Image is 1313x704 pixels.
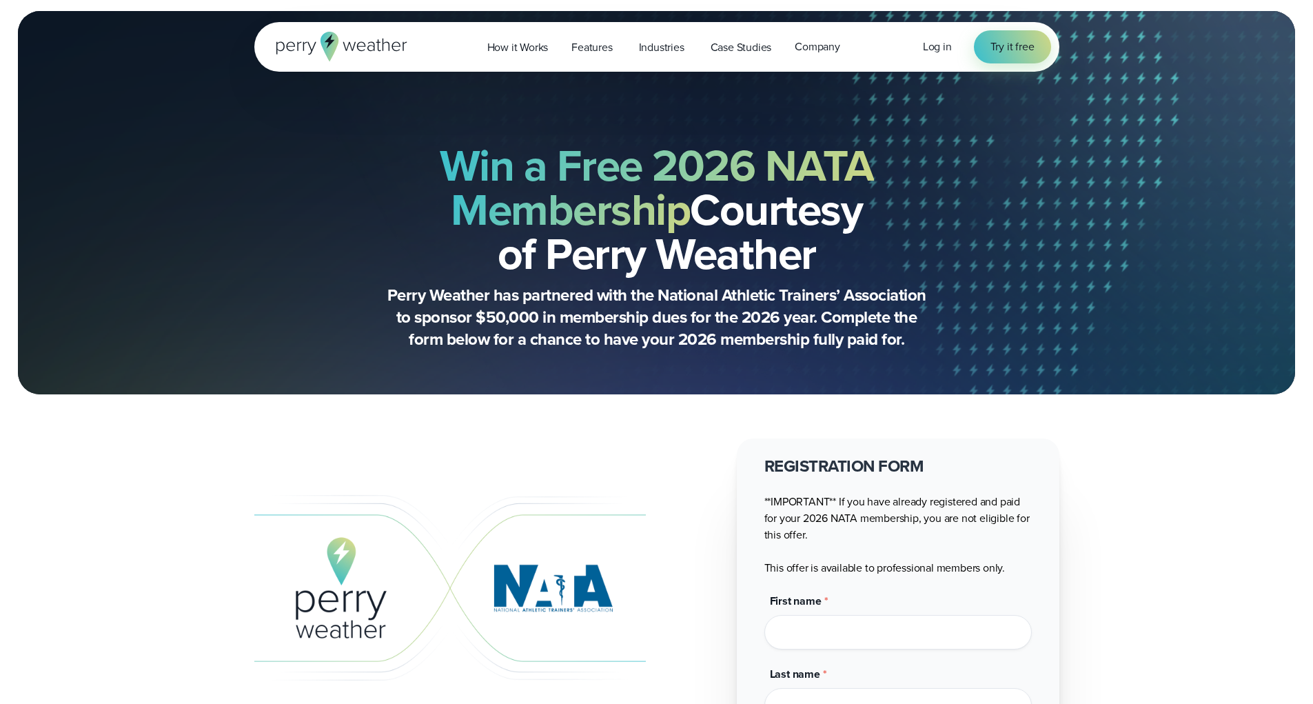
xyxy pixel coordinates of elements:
[990,39,1035,55] span: Try it free
[323,143,990,276] h2: Courtesy of Perry Weather
[923,39,952,55] a: Log in
[440,133,874,242] strong: Win a Free 2026 NATA Membership
[381,284,933,350] p: Perry Weather has partnered with the National Athletic Trainers’ Association to sponsor $50,000 i...
[795,39,840,55] span: Company
[487,39,549,56] span: How it Works
[476,33,560,61] a: How it Works
[770,666,820,682] span: Last name
[699,33,784,61] a: Case Studies
[764,455,1032,576] div: **IMPORTANT** If you have already registered and paid for your 2026 NATA membership, you are not ...
[923,39,952,54] span: Log in
[711,39,772,56] span: Case Studies
[571,39,612,56] span: Features
[764,454,924,479] strong: REGISTRATION FORM
[974,30,1051,63] a: Try it free
[770,593,822,609] span: First name
[639,39,684,56] span: Industries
